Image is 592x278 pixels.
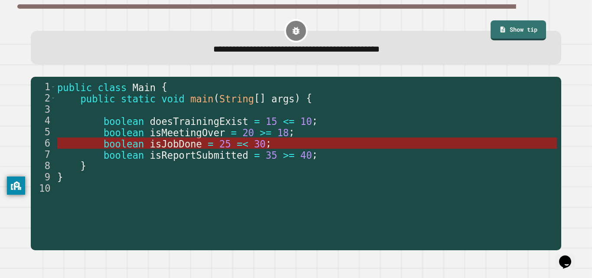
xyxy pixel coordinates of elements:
[243,127,254,138] span: 20
[150,149,248,160] span: isReportSubmitted
[283,149,295,160] span: >=
[31,126,56,137] div: 5
[31,104,56,115] div: 3
[51,81,55,92] span: Toggle code folding, rows 1 through 9
[121,93,156,104] span: static
[31,149,56,160] div: 7
[300,115,312,127] span: 10
[31,171,56,183] div: 9
[254,115,260,127] span: =
[98,82,127,93] span: class
[104,127,144,138] span: boolean
[150,115,248,127] span: doesTrainingExist
[237,138,249,149] span: =<
[254,138,266,149] span: 30
[283,115,295,127] span: <=
[81,93,115,104] span: public
[57,82,92,93] span: public
[272,93,295,104] span: args
[31,137,56,149] div: 6
[277,127,289,138] span: 18
[104,138,144,149] span: boolean
[150,127,225,138] span: isMeetingOver
[491,20,546,40] a: Show tip
[162,93,185,104] span: void
[31,115,56,126] div: 4
[208,138,214,149] span: =
[300,149,312,160] span: 40
[266,149,277,160] span: 35
[104,149,144,160] span: boolean
[31,92,56,104] div: 2
[260,127,272,138] span: >=
[231,127,237,138] span: =
[219,93,254,104] span: String
[133,82,156,93] span: Main
[219,138,231,149] span: 25
[191,93,214,104] span: main
[254,149,260,160] span: =
[556,243,583,269] iframe: chat widget
[31,183,56,194] div: 10
[150,138,202,149] span: isJobDone
[104,115,144,127] span: boolean
[7,177,25,195] button: privacy banner
[51,92,55,104] span: Toggle code folding, rows 2 through 8
[31,160,56,171] div: 8
[266,115,277,127] span: 15
[31,81,56,92] div: 1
